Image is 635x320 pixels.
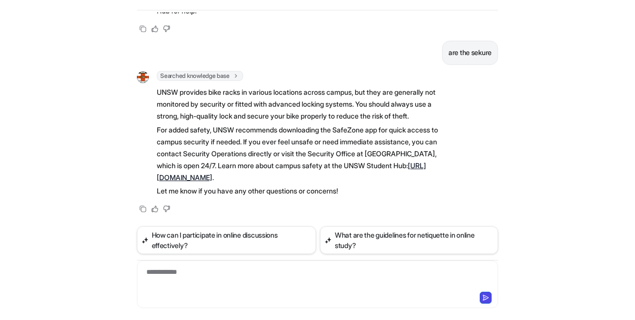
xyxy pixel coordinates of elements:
[137,71,149,83] img: Widget
[157,124,447,184] p: For added safety, UNSW recommends downloading the SafeZone app for quick access to campus securit...
[137,226,316,254] button: How can I participate in online discussions effectively?
[448,47,492,59] p: are the sekure
[157,161,426,182] a: [URL][DOMAIN_NAME]
[320,226,498,254] button: What are the guidelines for netiquette in online study?
[157,71,243,81] span: Searched knowledge base
[157,86,447,122] p: UNSW provides bike racks in various locations across campus, but they are generally not monitored...
[157,185,447,197] p: Let me know if you have any other questions or concerns!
